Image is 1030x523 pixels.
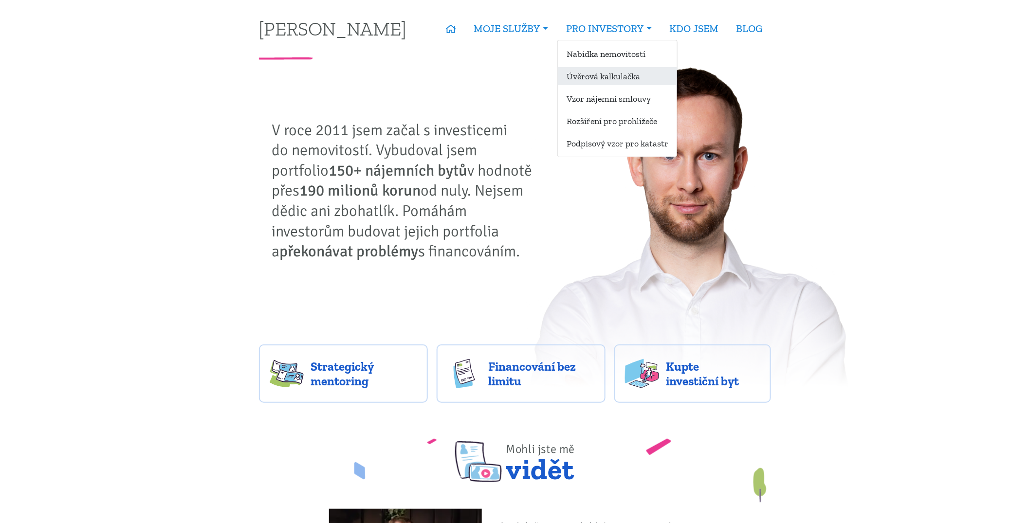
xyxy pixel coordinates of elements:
[506,442,575,456] span: Mohli jste mě
[666,359,761,388] span: Kupte investiční byt
[558,134,677,152] a: Podpisový vzor pro katastr
[259,19,407,38] a: [PERSON_NAME]
[311,359,417,388] span: Strategický mentoring
[558,67,677,85] a: Úvěrová kalkulačka
[447,359,481,388] img: finance
[279,242,418,261] strong: překonávat problémy
[558,112,677,130] a: Rozšíření pro prohlížeče
[329,161,467,180] strong: 150+ nájemních bytů
[299,181,421,200] strong: 190 milionů korun
[558,45,677,63] a: Nabídka nemovitostí
[728,18,772,40] a: BLOG
[558,90,677,108] a: Vzor nájemní smlouvy
[506,430,575,482] span: vidět
[661,18,728,40] a: KDO JSEM
[272,120,539,262] p: V roce 2011 jsem začal s investicemi do nemovitostí. Vybudoval jsem portfolio v hodnotě přes od n...
[270,359,304,388] img: strategy
[489,359,595,388] span: Financování bez limitu
[625,359,659,388] img: flats
[557,18,661,40] a: PRO INVESTORY
[614,344,772,403] a: Kupte investiční byt
[259,344,428,403] a: Strategický mentoring
[465,18,557,40] a: MOJE SLUŽBY
[437,344,606,403] a: Financování bez limitu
